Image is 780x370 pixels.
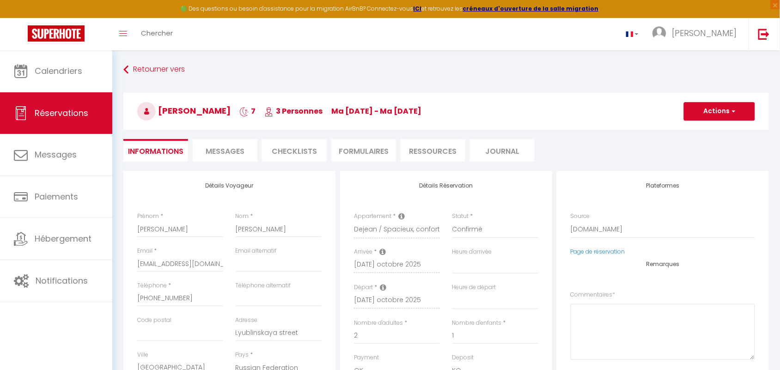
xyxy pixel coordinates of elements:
[354,212,391,221] label: Appartement
[123,139,188,162] li: Informations
[123,61,769,78] a: Retourner vers
[137,182,322,189] h4: Détails Voyageur
[652,26,666,40] img: ...
[206,146,244,157] span: Messages
[35,191,78,202] span: Paiements
[452,248,492,256] label: Heure d'arrivée
[137,105,231,116] span: [PERSON_NAME]
[236,281,291,290] label: Téléphone alternatif
[137,281,167,290] label: Téléphone
[7,4,35,31] button: Ouvrir le widget de chat LiveChat
[354,182,538,189] h4: Détails Réservation
[452,353,474,362] label: Deposit
[463,5,599,12] a: créneaux d'ouverture de la salle migration
[571,248,625,255] a: Page de réservation
[354,248,372,256] label: Arrivée
[331,106,421,116] span: ma [DATE] - ma [DATE]
[141,28,173,38] span: Chercher
[262,139,327,162] li: CHECKLISTS
[354,353,379,362] label: Payment
[354,319,403,328] label: Nombre d'adultes
[36,275,88,286] span: Notifications
[137,212,159,221] label: Prénom
[401,139,465,162] li: Ressources
[331,139,396,162] li: FORMULAIRES
[672,27,737,39] span: [PERSON_NAME]
[134,18,180,50] a: Chercher
[35,149,77,160] span: Messages
[571,261,755,267] h4: Remarques
[35,107,88,119] span: Réservations
[571,212,590,221] label: Source
[758,28,770,40] img: logout
[28,25,85,42] img: Super Booking
[414,5,422,12] a: ICI
[452,319,502,328] label: Nombre d'enfants
[684,102,755,121] button: Actions
[354,283,373,292] label: Départ
[452,212,469,221] label: Statut
[452,283,496,292] label: Heure de départ
[137,247,152,255] label: Email
[236,351,249,359] label: Pays
[239,106,256,116] span: 7
[35,65,82,77] span: Calendriers
[470,139,535,162] li: Journal
[236,247,277,255] label: Email alternatif
[264,106,323,116] span: 3 Personnes
[571,291,615,299] label: Commentaires
[137,351,148,359] label: Ville
[236,212,249,221] label: Nom
[646,18,749,50] a: ... [PERSON_NAME]
[35,233,91,244] span: Hébergement
[571,182,755,189] h4: Plateformes
[236,316,258,325] label: Adresse
[137,316,171,325] label: Code postal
